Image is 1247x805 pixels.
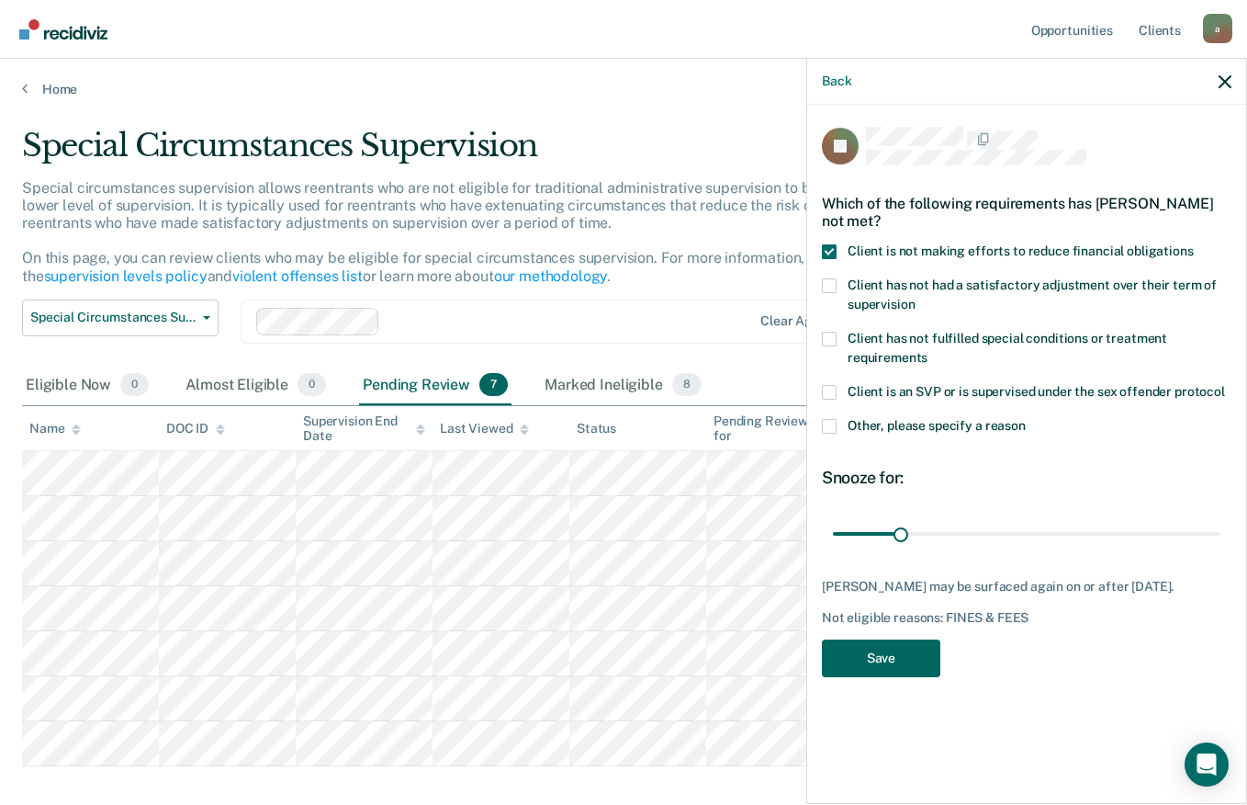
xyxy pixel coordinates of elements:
div: Snooze for: [822,468,1231,488]
div: Pending Review [359,366,511,406]
a: violent offenses list [232,267,363,285]
div: Special Circumstances Supervision [22,127,958,179]
div: Name [29,421,81,437]
div: Open Intercom Messenger [1185,743,1229,787]
span: Special Circumstances Supervision [30,310,196,325]
div: Last Viewed [440,421,529,437]
a: our methodology [494,267,608,285]
span: Client is not making efforts to reduce financial obligations [848,244,1194,258]
span: 0 [298,373,326,397]
div: Pending Review for [713,414,836,445]
img: Recidiviz [19,19,107,40]
button: Save [822,640,940,677]
div: Marked Ineligible [541,366,705,406]
p: Special circumstances supervision allows reentrants who are not eligible for traditional administ... [22,179,924,285]
div: Eligible Now [22,366,152,406]
div: DOC ID [166,421,225,437]
button: Back [822,74,851,89]
span: 8 [672,373,702,397]
span: 7 [479,373,508,397]
span: Other, please specify a reason [848,418,1026,433]
div: Clear agents [760,313,838,329]
span: Client has not fulfilled special conditions or treatment requirements [848,331,1167,365]
div: Which of the following requirements has [PERSON_NAME] not met? [822,180,1231,244]
div: Not eligible reasons: FINES & FEES [822,610,1231,626]
span: Client is an SVP or is supervised under the sex offender protocol [848,384,1225,399]
div: Almost Eligible [182,366,330,406]
div: Supervision End Date [303,414,425,445]
a: supervision levels policy [44,267,208,285]
div: [PERSON_NAME] may be surfaced again on or after [DATE]. [822,579,1231,595]
button: Profile dropdown button [1203,14,1232,43]
div: Status [577,421,616,437]
a: Home [22,81,1225,97]
span: Client has not had a satisfactory adjustment over their term of supervision [848,278,1217,312]
div: a [1203,14,1232,43]
span: 0 [120,373,149,397]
